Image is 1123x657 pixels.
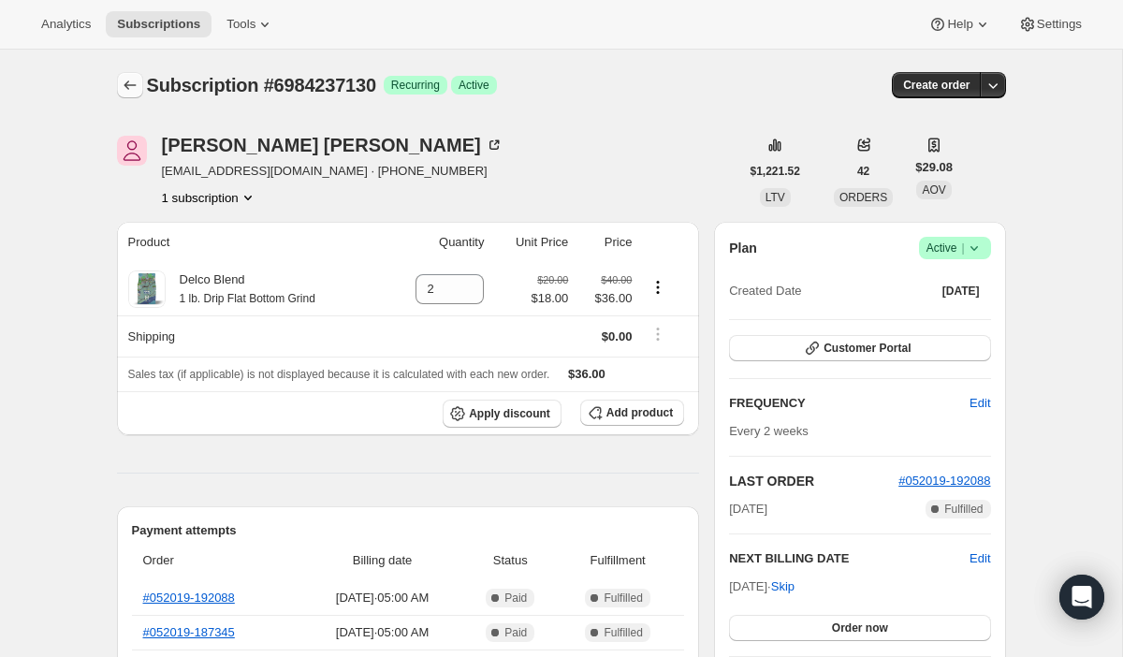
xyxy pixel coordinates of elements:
button: Subscriptions [106,11,211,37]
h2: FREQUENCY [729,394,970,413]
button: Create order [892,72,981,98]
span: LTV [766,191,785,204]
small: $40.00 [601,274,632,285]
button: Apply discount [443,400,561,428]
span: Subscriptions [117,17,200,32]
span: Tools [226,17,255,32]
h2: Payment attempts [132,521,685,540]
button: Settings [1007,11,1093,37]
button: Order now [729,615,990,641]
a: #052019-192088 [898,474,990,488]
span: Status [469,551,551,570]
span: $29.08 [915,158,953,177]
button: Edit [958,388,1001,418]
button: Add product [580,400,684,426]
span: $18.00 [532,289,569,308]
span: Apply discount [469,406,550,421]
button: Analytics [30,11,102,37]
button: #052019-192088 [898,472,990,490]
small: 1 lb. Drip Flat Bottom Grind [180,292,315,305]
div: Open Intercom Messenger [1059,575,1104,620]
span: Settings [1037,17,1082,32]
h2: Plan [729,239,757,257]
span: Every 2 weeks [729,424,809,438]
button: [DATE] [931,278,991,304]
span: 42 [857,164,869,179]
th: Shipping [117,315,386,357]
h2: LAST ORDER [729,472,898,490]
button: 42 [846,158,881,184]
span: Fulfillment [562,551,673,570]
th: Unit Price [489,222,574,263]
span: Analytics [41,17,91,32]
span: Fulfilled [944,502,983,517]
button: Skip [760,572,806,602]
button: Product actions [162,188,257,207]
span: Subscription #6984237130 [147,75,376,95]
span: Add product [606,405,673,420]
span: Edit [970,394,990,413]
button: Customer Portal [729,335,990,361]
th: Product [117,222,386,263]
small: $20.00 [537,274,568,285]
div: [PERSON_NAME] [PERSON_NAME] [162,136,503,154]
a: #052019-192088 [143,591,235,605]
span: AOV [922,183,945,197]
span: [DATE] · 05:00 AM [307,623,459,642]
th: Order [132,540,301,581]
h2: NEXT BILLING DATE [729,549,970,568]
span: Help [947,17,972,32]
div: Delco Blend [166,270,315,308]
span: Active [926,239,984,257]
th: Quantity [386,222,490,263]
span: ORDERS [839,191,887,204]
span: Order now [832,620,888,635]
span: Fulfilled [604,591,642,606]
span: Billing date [307,551,459,570]
span: Sales tax (if applicable) is not displayed because it is calculated with each new order. [128,368,550,381]
span: [DATE] [729,500,767,518]
span: $0.00 [602,329,633,343]
span: $36.00 [568,367,605,381]
span: Recurring [391,78,440,93]
span: | [961,241,964,255]
span: Customer Portal [824,341,911,356]
span: Jennifer McPoyle [117,136,147,166]
span: $36.00 [579,289,632,308]
span: [DATE] · [729,579,795,593]
button: Tools [215,11,285,37]
span: Paid [504,625,527,640]
span: Fulfilled [604,625,642,640]
button: Subscriptions [117,72,143,98]
button: Product actions [643,277,673,298]
span: $1,221.52 [751,164,800,179]
button: Help [917,11,1002,37]
span: [EMAIL_ADDRESS][DOMAIN_NAME] · [PHONE_NUMBER] [162,162,503,181]
span: Paid [504,591,527,606]
button: $1,221.52 [739,158,811,184]
span: [DATE] · 05:00 AM [307,589,459,607]
span: [DATE] [942,284,980,299]
a: #052019-187345 [143,625,235,639]
span: Active [459,78,489,93]
img: product img [128,270,166,308]
span: Skip [771,577,795,596]
span: Create order [903,78,970,93]
button: Shipping actions [643,324,673,344]
button: Edit [970,549,990,568]
th: Price [574,222,637,263]
span: Created Date [729,282,801,300]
